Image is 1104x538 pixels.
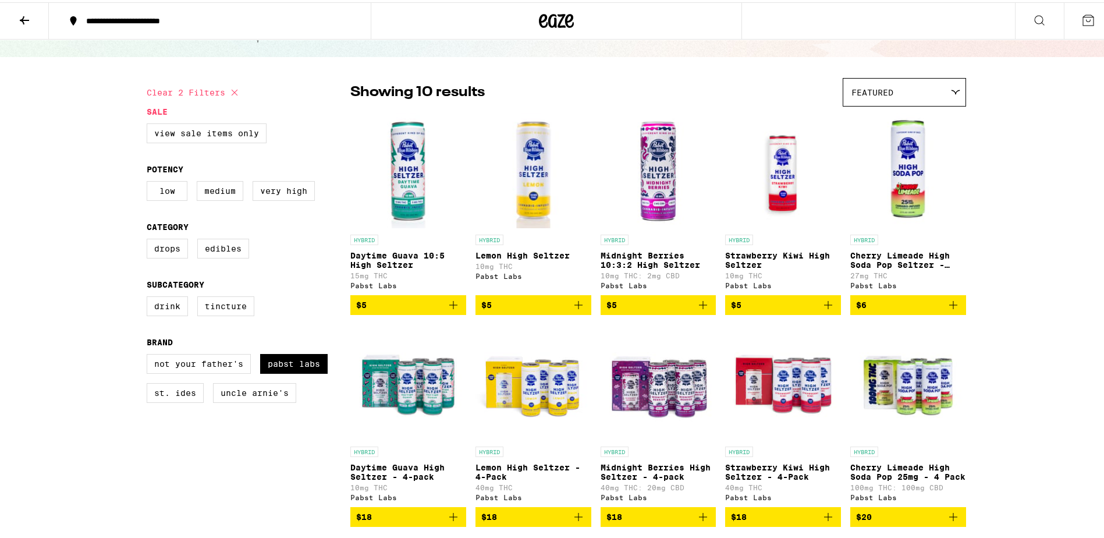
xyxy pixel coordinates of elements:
p: HYBRID [725,444,753,455]
p: HYBRID [850,232,878,243]
span: $5 [731,298,741,307]
img: Pabst Labs - Strawberry Kiwi High Seltzer [725,110,841,226]
p: 10mg THC [350,482,466,489]
a: Open page for Daytime Guava High Seltzer - 4-pack from Pabst Labs [350,322,466,505]
p: Lemon High Seltzer [475,249,591,258]
div: Pabst Labs [850,491,966,499]
legend: Potency [147,162,183,172]
label: Medium [197,179,243,199]
a: Open page for Strawberry Kiwi High Seltzer from Pabst Labs [725,110,841,293]
p: 10mg THC [725,270,841,277]
button: Add to bag [850,293,966,313]
button: Add to bag [850,505,966,525]
p: HYBRID [475,444,503,455]
div: Pabst Labs [601,279,716,287]
legend: Sale [147,105,168,114]
div: Pabst Labs [350,279,466,287]
p: HYBRID [850,444,878,455]
a: Open page for Lemon High Seltzer - 4-Pack from Pabst Labs [475,322,591,505]
img: Pabst Labs - Midnight Berries High Seltzer - 4-pack [601,322,716,438]
span: $5 [606,298,617,307]
span: $5 [356,298,367,307]
p: Cherry Limeade High Soda Pop Seltzer - 25mg [850,249,966,267]
div: Pabst Labs [725,491,841,499]
p: Strawberry Kiwi High Seltzer [725,249,841,267]
a: Open page for Midnight Berries 10:3:2 High Seltzer from Pabst Labs [601,110,716,293]
img: Pabst Labs - Lemon High Seltzer - 4-Pack [475,322,591,438]
div: Pabst Labs [725,279,841,287]
p: Cherry Limeade High Soda Pop 25mg - 4 Pack [850,461,966,479]
button: Add to bag [475,293,591,313]
p: HYBRID [350,232,378,243]
p: 27mg THC [850,270,966,277]
label: Drops [147,236,188,256]
p: 40mg THC: 20mg CBD [601,482,716,489]
img: Pabst Labs - Daytime Guava 10:5 High Seltzer [350,110,466,226]
img: Pabst Labs - Cherry Limeade High Soda Pop Seltzer - 25mg [850,110,966,226]
label: Tincture [197,294,254,314]
button: Clear 2 filters [147,76,242,105]
p: HYBRID [475,232,503,243]
p: Midnight Berries 10:3:2 High Seltzer [601,249,716,267]
button: Add to bag [350,293,466,313]
legend: Category [147,220,189,229]
p: 100mg THC: 100mg CBD [850,482,966,489]
span: $18 [606,510,622,519]
p: 15mg THC [350,270,466,277]
img: Pabst Labs - Daytime Guava High Seltzer - 4-pack [350,322,466,438]
div: Pabst Labs [475,270,591,278]
label: Pabst Labs [260,352,328,371]
p: HYBRID [601,232,629,243]
button: Add to bag [475,505,591,525]
img: Pabst Labs - Lemon High Seltzer [475,110,591,226]
label: Low [147,179,187,199]
p: Showing 10 results [350,80,485,100]
span: Hi. Need any help? [7,8,84,17]
span: $18 [356,510,372,519]
div: Pabst Labs [350,491,466,499]
a: Open page for Daytime Guava 10:5 High Seltzer from Pabst Labs [350,110,466,293]
legend: Brand [147,335,173,345]
label: Drink [147,294,188,314]
p: Midnight Berries High Seltzer - 4-pack [601,461,716,479]
span: $18 [481,510,497,519]
div: Pabst Labs [601,491,716,499]
img: Pabst Labs - Midnight Berries 10:3:2 High Seltzer [601,110,716,226]
a: Open page for Cherry Limeade High Soda Pop Seltzer - 25mg from Pabst Labs [850,110,966,293]
label: Edibles [197,236,249,256]
p: 10mg THC: 2mg CBD [601,270,716,277]
img: Pabst Labs - Strawberry Kiwi High Seltzer - 4-Pack [725,322,841,438]
div: Pabst Labs [475,491,591,499]
label: Not Your Father's [147,352,251,371]
p: Strawberry Kiwi High Seltzer - 4-Pack [725,461,841,479]
legend: Subcategory [147,278,204,287]
a: Open page for Midnight Berries High Seltzer - 4-pack from Pabst Labs [601,322,716,505]
a: Open page for Strawberry Kiwi High Seltzer - 4-Pack from Pabst Labs [725,322,841,505]
p: Daytime Guava 10:5 High Seltzer [350,249,466,267]
p: HYBRID [725,232,753,243]
span: $18 [731,510,747,519]
span: Featured [851,86,893,95]
div: Pabst Labs [850,279,966,287]
label: St. Ides [147,381,204,401]
button: Add to bag [725,505,841,525]
p: HYBRID [601,444,629,455]
p: 40mg THC [475,482,591,489]
a: Open page for Lemon High Seltzer from Pabst Labs [475,110,591,293]
label: Very High [253,179,315,199]
label: Uncle Arnie's [213,381,296,401]
button: Add to bag [601,505,716,525]
span: $5 [481,298,492,307]
p: Daytime Guava High Seltzer - 4-pack [350,461,466,479]
p: Lemon High Seltzer - 4-Pack [475,461,591,479]
span: $20 [856,510,872,519]
p: 10mg THC [475,260,591,268]
img: Pabst Labs - Cherry Limeade High Soda Pop 25mg - 4 Pack [850,322,966,438]
p: 40mg THC [725,482,841,489]
p: HYBRID [350,444,378,455]
button: Add to bag [601,293,716,313]
span: $6 [856,298,867,307]
button: Add to bag [350,505,466,525]
button: Add to bag [725,293,841,313]
a: Open page for Cherry Limeade High Soda Pop 25mg - 4 Pack from Pabst Labs [850,322,966,505]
